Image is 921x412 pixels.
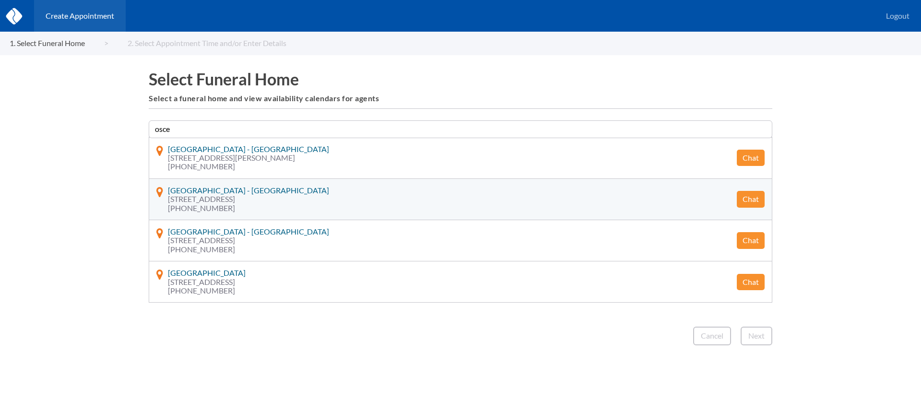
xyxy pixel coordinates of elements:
span: [GEOGRAPHIC_DATA] - [GEOGRAPHIC_DATA] [168,186,329,195]
button: Chat [737,191,765,207]
span: [GEOGRAPHIC_DATA] [168,268,246,277]
button: Cancel [693,327,731,345]
button: Next [741,327,772,345]
span: [PHONE_NUMBER] [168,286,246,295]
span: [STREET_ADDRESS] [168,278,246,286]
h6: Select a funeral home and view availability calendars for agents [149,94,772,103]
span: [PHONE_NUMBER] [168,204,329,212]
button: Chat [737,232,765,248]
input: Search for a funeral home... [149,120,772,138]
a: 1. Select Funeral Home [10,39,108,47]
span: [PHONE_NUMBER] [168,162,329,171]
span: [STREET_ADDRESS] [168,236,329,245]
span: [GEOGRAPHIC_DATA] - [GEOGRAPHIC_DATA] [168,227,329,236]
span: [PHONE_NUMBER] [168,245,329,254]
h1: Select Funeral Home [149,70,772,88]
span: [GEOGRAPHIC_DATA] - [GEOGRAPHIC_DATA] [168,144,329,153]
button: Chat [737,274,765,290]
span: [STREET_ADDRESS][PERSON_NAME] [168,153,329,162]
span: [STREET_ADDRESS] [168,195,329,203]
button: Chat [737,150,765,166]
